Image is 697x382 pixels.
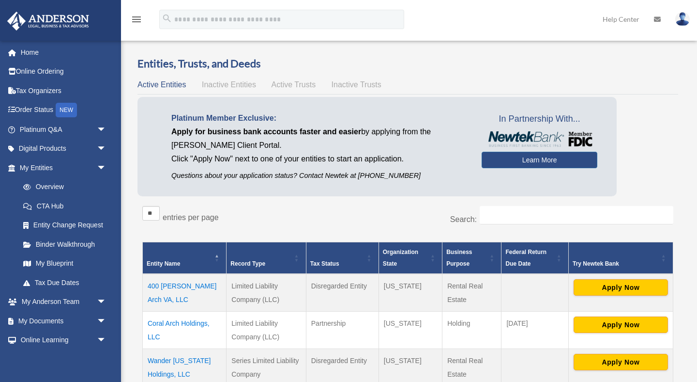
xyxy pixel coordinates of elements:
a: My Entitiesarrow_drop_down [7,158,116,177]
td: Rental Real Estate [442,274,501,312]
th: Tax Status: Activate to sort [306,242,379,274]
button: Apply Now [574,317,668,333]
span: Entity Name [147,260,180,267]
label: Search: [450,215,477,223]
img: NewtekBankLogoSM.png [486,131,592,147]
td: [US_STATE] [379,274,442,312]
td: Limited Liability Company (LLC) [227,311,306,349]
a: Platinum Q&Aarrow_drop_down [7,120,121,139]
td: Disregarded Entity [306,274,379,312]
span: arrow_drop_down [97,120,116,140]
a: Entity Change Request [14,216,116,235]
a: Learn More [482,152,597,168]
span: Inactive Trusts [332,80,381,89]
span: arrow_drop_down [97,331,116,350]
td: Holding [442,311,501,349]
th: Try Newtek Bank : Activate to sort [568,242,673,274]
div: NEW [56,103,77,117]
span: Inactive Entities [202,80,256,89]
th: Record Type: Activate to sort [227,242,306,274]
td: 400 [PERSON_NAME] Arch VA, LLC [143,274,227,312]
p: Platinum Member Exclusive: [171,111,467,125]
p: by applying from the [PERSON_NAME] Client Portal. [171,125,467,152]
p: Click "Apply Now" next to one of your entities to start an application. [171,152,467,166]
button: Apply Now [574,354,668,370]
label: entries per page [163,213,219,222]
span: arrow_drop_down [97,139,116,159]
td: [DATE] [501,311,569,349]
a: My Anderson Teamarrow_drop_down [7,292,121,312]
td: Coral Arch Holdings, LLC [143,311,227,349]
a: CTA Hub [14,196,116,216]
a: Online Ordering [7,62,121,81]
a: Tax Organizers [7,81,121,100]
img: Anderson Advisors Platinum Portal [4,12,92,31]
span: Apply for business bank accounts faster and easier [171,127,361,136]
span: Business Purpose [446,249,472,267]
i: search [162,13,172,24]
span: Active Entities [137,80,186,89]
span: arrow_drop_down [97,311,116,331]
div: Try Newtek Bank [573,258,658,270]
th: Federal Return Due Date: Activate to sort [501,242,569,274]
span: Active Trusts [272,80,316,89]
a: Tax Due Dates [14,273,116,292]
td: Partnership [306,311,379,349]
p: Questions about your application status? Contact Newtek at [PHONE_NUMBER] [171,170,467,182]
a: menu [131,17,142,25]
span: arrow_drop_down [97,158,116,178]
img: User Pic [675,12,690,26]
a: Home [7,43,121,62]
a: Online Learningarrow_drop_down [7,331,121,350]
span: Organization State [383,249,418,267]
span: Record Type [230,260,265,267]
a: My Documentsarrow_drop_down [7,311,121,331]
span: Tax Status [310,260,339,267]
span: Federal Return Due Date [505,249,546,267]
i: menu [131,14,142,25]
th: Entity Name: Activate to invert sorting [143,242,227,274]
td: Limited Liability Company (LLC) [227,274,306,312]
a: Order StatusNEW [7,100,121,120]
button: Apply Now [574,279,668,296]
a: Digital Productsarrow_drop_down [7,139,121,159]
a: Binder Walkthrough [14,235,116,254]
span: In Partnership With... [482,111,597,127]
td: [US_STATE] [379,311,442,349]
a: Overview [14,177,111,197]
th: Organization State: Activate to sort [379,242,442,274]
th: Business Purpose: Activate to sort [442,242,501,274]
h3: Entities, Trusts, and Deeds [137,56,678,71]
span: arrow_drop_down [97,292,116,312]
a: My Blueprint [14,254,116,273]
